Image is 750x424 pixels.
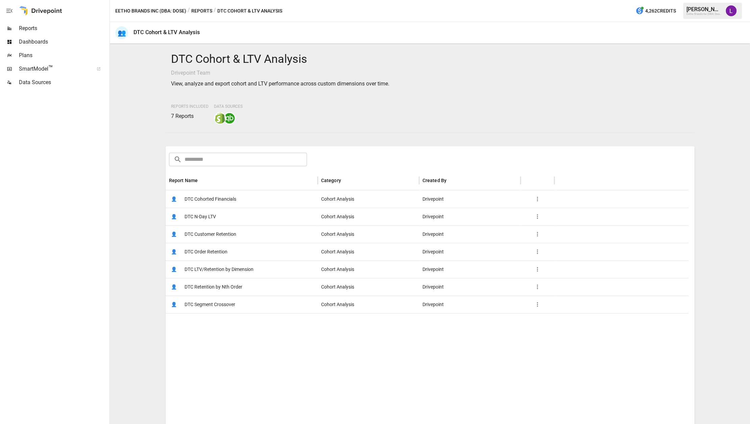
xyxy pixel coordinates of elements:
span: 👤 [169,211,179,222]
span: DTC N-Day LTV [185,208,216,225]
div: Cohort Analysis [318,190,419,208]
span: Data Sources [19,78,108,86]
button: Sort [198,176,208,185]
span: Dashboards [19,38,108,46]
p: Drivepoint Team [171,69,689,77]
span: 4,262 Credits [645,7,676,15]
div: DTC Cohort & LTV Analysis [134,29,200,35]
span: Reports Included [171,104,209,109]
span: DTC Segment Crossover [185,296,235,313]
div: Drivepoint [419,208,521,225]
div: Cohort Analysis [318,243,419,260]
span: DTC LTV/Retention by Dimension [185,261,253,278]
span: Data Sources [214,104,243,109]
div: Cohort Analysis [318,208,419,225]
div: Report Name [169,178,198,183]
span: Reports [19,24,108,32]
button: Libby Knowles [722,1,741,20]
div: Drivepoint [419,296,521,313]
button: Sort [447,176,457,185]
div: [PERSON_NAME] [686,6,722,13]
span: 👤 [169,282,179,292]
span: Plans [19,51,108,59]
span: 👤 [169,299,179,309]
div: / [214,7,216,15]
div: Drivepoint [419,225,521,243]
span: 👤 [169,247,179,257]
div: Cohort Analysis [318,278,419,296]
span: 👤 [169,194,179,204]
img: shopify [215,113,225,124]
div: / [188,7,190,15]
span: SmartModel [19,65,89,73]
div: Cohort Analysis [318,260,419,278]
img: Libby Knowles [726,5,736,16]
div: Created By [422,178,447,183]
div: Cohort Analysis [318,225,419,243]
span: DTC Retention by Nth Order [185,278,242,296]
span: 👤 [169,264,179,274]
h4: DTC Cohort & LTV Analysis [171,52,689,66]
span: 👤 [169,229,179,239]
div: Eetho Brands Inc (DBA: Dose) [686,13,722,16]
div: Drivepoint [419,190,521,208]
button: Eetho Brands Inc (DBA: Dose) [115,7,186,15]
div: Category [321,178,341,183]
span: ™ [48,64,53,72]
div: Drivepoint [419,260,521,278]
button: Sort [342,176,351,185]
button: Reports [191,7,212,15]
div: Drivepoint [419,278,521,296]
span: DTC Order Retention [185,243,227,260]
span: DTC Customer Retention [185,226,236,243]
img: quickbooks [224,113,235,124]
div: Cohort Analysis [318,296,419,313]
button: 4,262Credits [633,5,679,17]
span: DTC Cohorted Financials [185,191,236,208]
p: View, analyze and export cohort and LTV performance across custom dimensions over time. [171,80,689,88]
div: 👥 [115,26,128,39]
p: 7 Reports [171,112,209,120]
div: Drivepoint [419,243,521,260]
